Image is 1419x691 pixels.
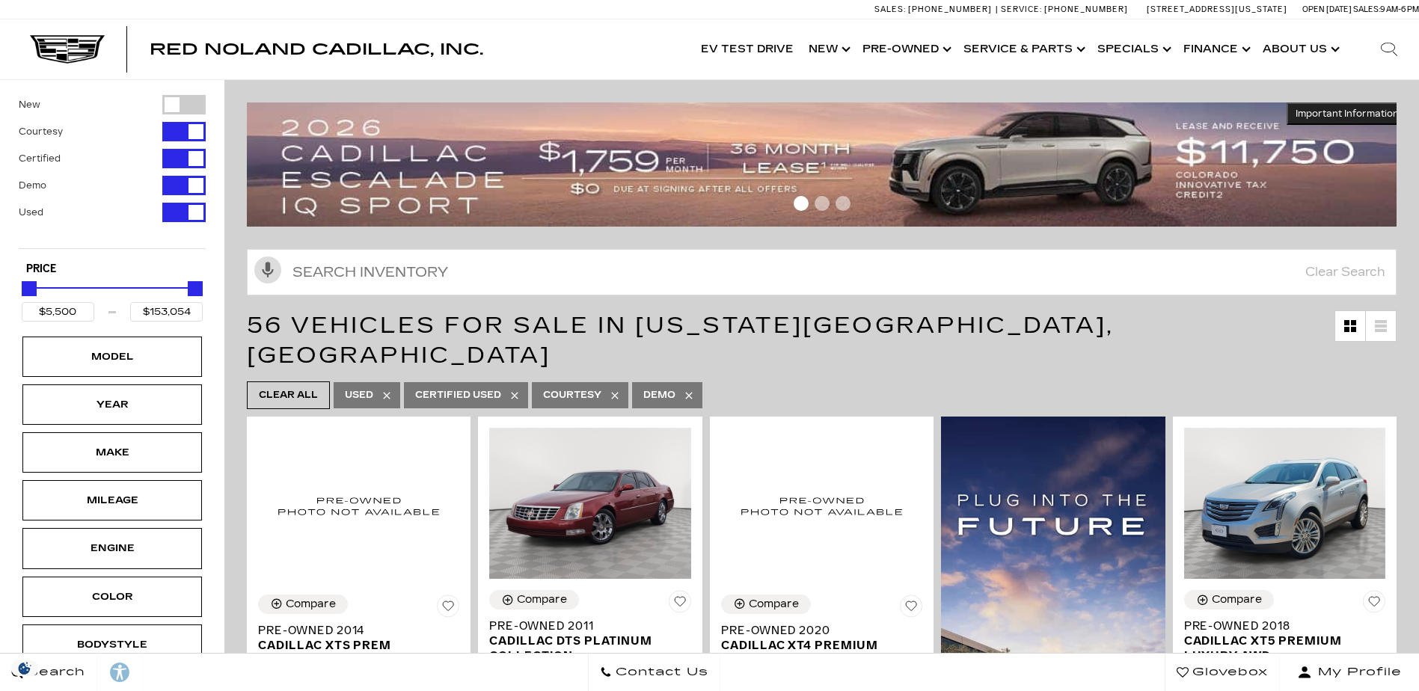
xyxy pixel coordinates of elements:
[489,618,679,633] span: Pre-Owned 2011
[1165,654,1280,691] a: Glovebox
[258,638,448,653] span: Cadillac XTS PREM
[908,4,992,14] span: [PHONE_NUMBER]
[75,589,150,605] div: Color
[1380,4,1419,14] span: 9 AM-6 PM
[996,5,1132,13] a: Service: [PHONE_NUMBER]
[749,598,799,611] div: Compare
[22,302,94,322] input: Minimum
[258,623,459,653] a: Pre-Owned 2014Cadillac XTS PREM
[7,660,42,676] section: Click to Open Cookie Consent Modal
[1296,108,1399,120] span: Important Information
[30,35,105,64] img: Cadillac Dark Logo with Cadillac White Text
[1184,618,1374,633] span: Pre-Owned 2018
[1090,19,1176,79] a: Specials
[247,102,1408,227] img: 2509-September-FOM-Escalade-IQ-Lease9
[693,19,801,79] a: EV Test Drive
[258,428,459,583] img: 2014 Cadillac XTS PREM
[345,386,373,405] span: Used
[1184,633,1374,663] span: Cadillac XT5 Premium Luxury AWD
[815,196,830,211] span: Go to slide 2
[1044,4,1128,14] span: [PHONE_NUMBER]
[7,660,42,676] img: Opt-Out Icon
[188,281,203,296] div: Maximum Price
[801,19,855,79] a: New
[19,97,40,112] label: New
[956,19,1090,79] a: Service & Parts
[22,480,202,520] div: MileageMileage
[1312,662,1402,683] span: My Profile
[22,432,202,473] div: MakeMake
[1189,662,1268,683] span: Glovebox
[22,337,202,377] div: ModelModel
[75,348,150,365] div: Model
[22,281,37,296] div: Minimum Price
[721,623,922,668] a: Pre-Owned 2020Cadillac XT4 Premium Luxury
[543,386,601,405] span: Courtesy
[874,5,996,13] a: Sales: [PHONE_NUMBER]
[489,618,690,663] a: Pre-Owned 2011Cadillac DTS Platinum Collection
[75,492,150,509] div: Mileage
[1147,4,1287,14] a: [STREET_ADDRESS][US_STATE]
[1302,4,1352,14] span: Open [DATE]
[721,623,911,638] span: Pre-Owned 2020
[794,196,809,211] span: Go to slide 1
[1363,590,1385,618] button: Save Vehicle
[415,386,501,405] span: Certified Used
[1280,654,1419,691] button: Open user profile menu
[22,276,203,322] div: Price
[254,257,281,283] svg: Click to toggle on voice search
[130,302,203,322] input: Maximum
[19,95,206,248] div: Filter by Vehicle Type
[22,528,202,568] div: EngineEngine
[26,262,198,276] h5: Price
[588,654,720,691] a: Contact Us
[1184,428,1385,579] img: 2018 Cadillac XT5 Premium Luxury AWD
[23,662,85,683] span: Search
[836,196,851,211] span: Go to slide 3
[489,428,690,579] img: 2011 Cadillac DTS Platinum Collection
[437,595,459,623] button: Save Vehicle
[489,590,579,609] button: Compare Vehicle
[19,124,63,139] label: Courtesy
[1184,590,1274,609] button: Compare Vehicle
[150,42,483,57] a: Red Noland Cadillac, Inc.
[259,386,318,405] span: Clear All
[1212,593,1262,606] div: Compare
[1001,4,1042,14] span: Service:
[855,19,956,79] a: Pre-Owned
[19,151,61,166] label: Certified
[612,662,708,683] span: Contact Us
[1255,19,1344,79] a: About Us
[1353,4,1380,14] span: Sales:
[669,590,691,618] button: Save Vehicle
[19,178,46,193] label: Demo
[1176,19,1255,79] a: Finance
[75,444,150,461] div: Make
[22,624,202,665] div: BodystyleBodystyle
[75,636,150,653] div: Bodystyle
[1287,102,1408,125] button: Important Information
[721,428,922,583] img: 2020 Cadillac XT4 Premium Luxury
[75,540,150,556] div: Engine
[643,386,675,405] span: Demo
[874,4,906,14] span: Sales:
[22,577,202,617] div: ColorColor
[258,623,448,638] span: Pre-Owned 2014
[900,595,922,623] button: Save Vehicle
[258,595,348,614] button: Compare Vehicle
[721,595,811,614] button: Compare Vehicle
[517,593,567,606] div: Compare
[75,396,150,413] div: Year
[286,598,336,611] div: Compare
[22,384,202,425] div: YearYear
[19,205,43,220] label: Used
[489,633,679,663] span: Cadillac DTS Platinum Collection
[1184,618,1385,663] a: Pre-Owned 2018Cadillac XT5 Premium Luxury AWD
[721,638,911,668] span: Cadillac XT4 Premium Luxury
[150,40,483,58] span: Red Noland Cadillac, Inc.
[247,249,1397,295] input: Search Inventory
[247,312,1114,369] span: 56 Vehicles for Sale in [US_STATE][GEOGRAPHIC_DATA], [GEOGRAPHIC_DATA]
